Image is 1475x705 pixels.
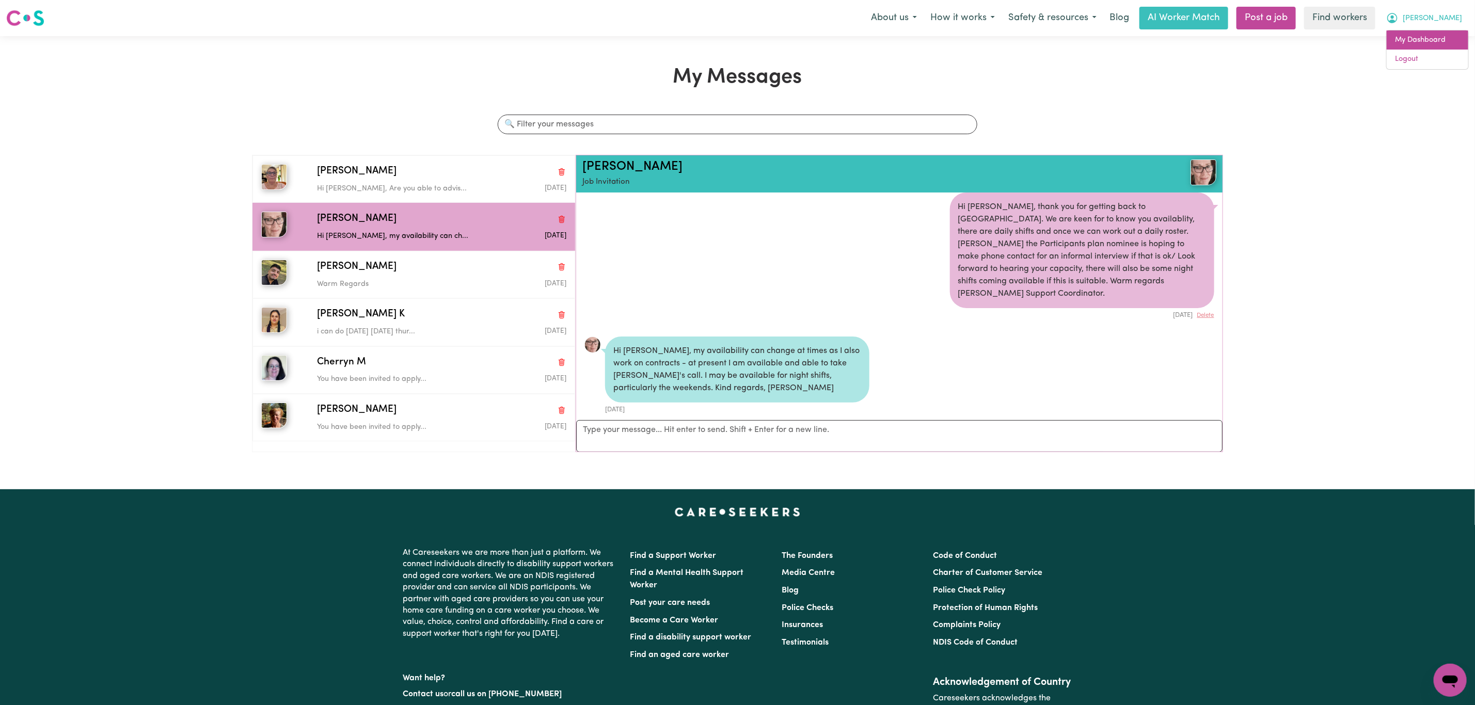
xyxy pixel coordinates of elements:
div: My Account [1386,30,1469,70]
button: Safety & resources [1002,7,1103,29]
img: Cherryn M [261,355,287,381]
div: Hi [PERSON_NAME], thank you for getting back to [GEOGRAPHIC_DATA]. We are keen for to know you av... [950,193,1214,308]
a: Testimonials [782,638,829,647]
button: Jolene R[PERSON_NAME]Delete conversationYou have been invited to apply...Message sent on Septembe... [252,394,575,441]
a: View Clare W's profile [584,337,601,353]
span: Cherryn M [317,355,366,370]
p: Hi [PERSON_NAME], my availability can ch... [317,231,483,242]
div: [DATE] [950,308,1214,320]
img: Clare W [261,212,287,237]
button: Delete conversation [557,260,566,274]
span: Message sent on September 5, 2025 [545,328,566,334]
a: Media Centre [782,569,835,577]
img: View Clare W's profile [1191,159,1216,185]
a: Clare W [1111,159,1216,185]
button: Delete conversation [557,356,566,369]
h1: My Messages [252,65,1223,90]
p: Hi [PERSON_NAME], Are you able to advis... [317,183,483,195]
img: 4893B47A010C947D142E81E73E62C29F_avatar_blob [584,337,601,353]
a: The Founders [782,552,833,560]
button: Delete conversation [557,403,566,416]
a: Logout [1387,50,1468,69]
span: Message sent on September 1, 2025 [545,185,566,191]
a: Careseekers home page [675,508,800,516]
p: Job Invitation [582,177,1111,188]
a: Find a disability support worker [630,633,752,642]
h2: Acknowledgement of Country [933,676,1072,688]
span: [PERSON_NAME] K [317,307,405,322]
a: NDIS Code of Conduct [933,638,1018,647]
img: Careseekers logo [6,9,44,27]
input: 🔍 Filter your messages [498,115,977,134]
div: Hi [PERSON_NAME], my availability can change at times as I also work on contracts - at present I ... [605,337,869,403]
span: [PERSON_NAME] [317,212,396,227]
button: My Account [1379,7,1469,29]
a: AI Worker Match [1139,7,1228,29]
p: You have been invited to apply... [317,422,483,433]
button: About us [864,7,924,29]
button: How it works [924,7,1002,29]
span: Message sent on September 2, 2025 [545,375,566,382]
a: Find workers [1304,7,1375,29]
p: You have been invited to apply... [317,374,483,385]
img: Jolene R [261,403,287,428]
a: My Dashboard [1387,30,1468,50]
button: Delete conversation [557,213,566,226]
button: Cherryn MCherryn MDelete conversationYou have been invited to apply...Message sent on September 2... [252,346,575,394]
a: Contact us [403,690,444,698]
img: Mandeep K [261,307,287,333]
a: Blog [782,586,799,595]
p: or [403,684,618,704]
a: Post your care needs [630,599,710,607]
a: Become a Care Worker [630,616,719,624]
p: At Careseekers we are more than just a platform. We connect individuals directly to disability su... [403,543,618,644]
a: call us on [PHONE_NUMBER] [452,690,562,698]
iframe: Button to launch messaging window, conversation in progress [1434,664,1467,697]
a: [PERSON_NAME] [582,161,683,173]
a: Police Checks [782,604,833,612]
a: Blog [1103,7,1135,29]
span: Message sent on September 0, 2025 [545,232,566,239]
button: Faisal A[PERSON_NAME]Delete conversationWarm RegardsMessage sent on September 5, 2025 [252,251,575,298]
a: Police Check Policy [933,586,1005,595]
img: Faisal A [261,260,287,285]
p: Want help? [403,668,618,684]
p: i can do [DATE] [DATE] thur... [317,326,483,338]
button: Clare W[PERSON_NAME]Delete conversationHi [PERSON_NAME], my availability can ch...Message sent on... [252,203,575,250]
span: [PERSON_NAME] [317,260,396,275]
button: Sharon S[PERSON_NAME]Delete conversationHi [PERSON_NAME], Are you able to advis...Message sent on... [252,155,575,203]
button: Delete conversation [557,165,566,178]
a: Charter of Customer Service [933,569,1042,577]
a: Careseekers logo [6,6,44,30]
img: Sharon S [261,164,287,190]
a: Post a job [1236,7,1296,29]
a: Find a Support Worker [630,552,717,560]
span: [PERSON_NAME] [1403,13,1462,24]
div: [DATE] [605,403,869,414]
button: Mandeep K[PERSON_NAME] KDelete conversationi can do [DATE] [DATE] thur...Message sent on Septembe... [252,298,575,346]
a: Code of Conduct [933,552,997,560]
a: Find a Mental Health Support Worker [630,569,744,589]
button: Delete conversation [557,308,566,322]
span: [PERSON_NAME] [317,403,396,418]
button: Delete [1197,311,1214,320]
a: Insurances [782,621,823,629]
p: Warm Regards [317,279,483,290]
a: Find an aged care worker [630,651,729,659]
a: Protection of Human Rights [933,604,1038,612]
span: [PERSON_NAME] [317,164,396,179]
a: Complaints Policy [933,621,1001,629]
span: Message sent on September 2, 2025 [545,423,566,430]
span: Message sent on September 5, 2025 [545,280,566,287]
